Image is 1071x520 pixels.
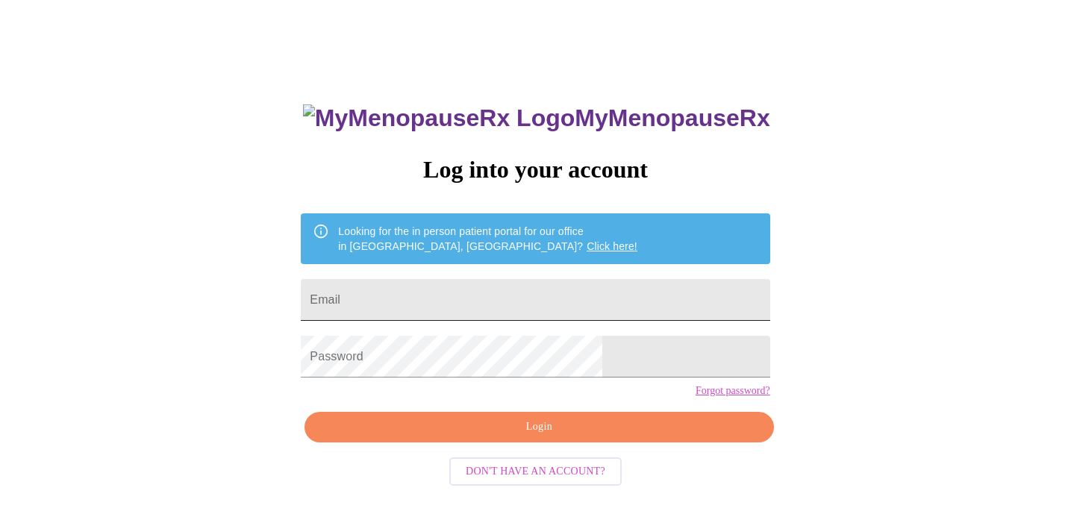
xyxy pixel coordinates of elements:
[301,156,769,184] h3: Log into your account
[466,463,605,481] span: Don't have an account?
[696,385,770,397] a: Forgot password?
[305,412,773,442] button: Login
[449,457,622,486] button: Don't have an account?
[303,104,770,132] h3: MyMenopauseRx
[322,418,756,436] span: Login
[587,240,637,252] a: Click here!
[446,464,625,477] a: Don't have an account?
[303,104,575,132] img: MyMenopauseRx Logo
[338,218,637,260] div: Looking for the in person patient portal for our office in [GEOGRAPHIC_DATA], [GEOGRAPHIC_DATA]?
